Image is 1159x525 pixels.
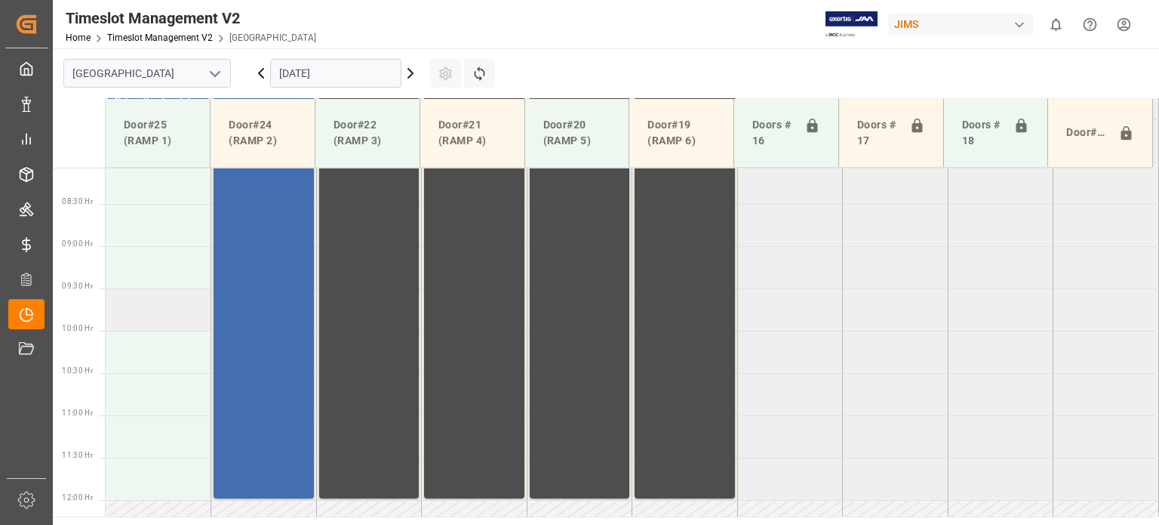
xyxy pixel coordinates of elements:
a: Timeslot Management V2 [107,32,213,43]
span: 08:30 Hr [62,197,93,205]
div: Doors # 16 [746,111,798,155]
button: Help Center [1073,8,1107,42]
a: Home [66,32,91,43]
div: Doors # 18 [956,111,1008,155]
div: Door#24 (RAMP 2) [223,111,303,155]
div: Door#20 (RAMP 5) [537,111,617,155]
div: Door#23 [1060,119,1112,147]
div: Doors # 17 [851,111,903,155]
div: Door#25 (RAMP 1) [118,111,198,155]
div: Door#21 (RAMP 4) [432,111,512,155]
span: 11:30 Hr [62,451,93,459]
div: JIMS [888,14,1033,36]
span: 10:30 Hr [62,366,93,375]
span: 10:00 Hr [62,324,93,332]
span: 11:00 Hr [62,409,93,417]
input: Type to search/select [63,59,231,88]
span: 09:30 Hr [62,282,93,290]
span: 12:00 Hr [62,493,93,502]
button: JIMS [888,10,1039,39]
input: DD.MM.YYYY [270,59,401,88]
div: Timeslot Management V2 [66,7,316,29]
button: open menu [203,62,226,85]
div: Door#22 (RAMP 3) [327,111,407,155]
span: 09:00 Hr [62,239,93,248]
button: show 0 new notifications [1039,8,1073,42]
div: Door#19 (RAMP 6) [641,111,721,155]
img: Exertis%20JAM%20-%20Email%20Logo.jpg_1722504956.jpg [825,11,878,38]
